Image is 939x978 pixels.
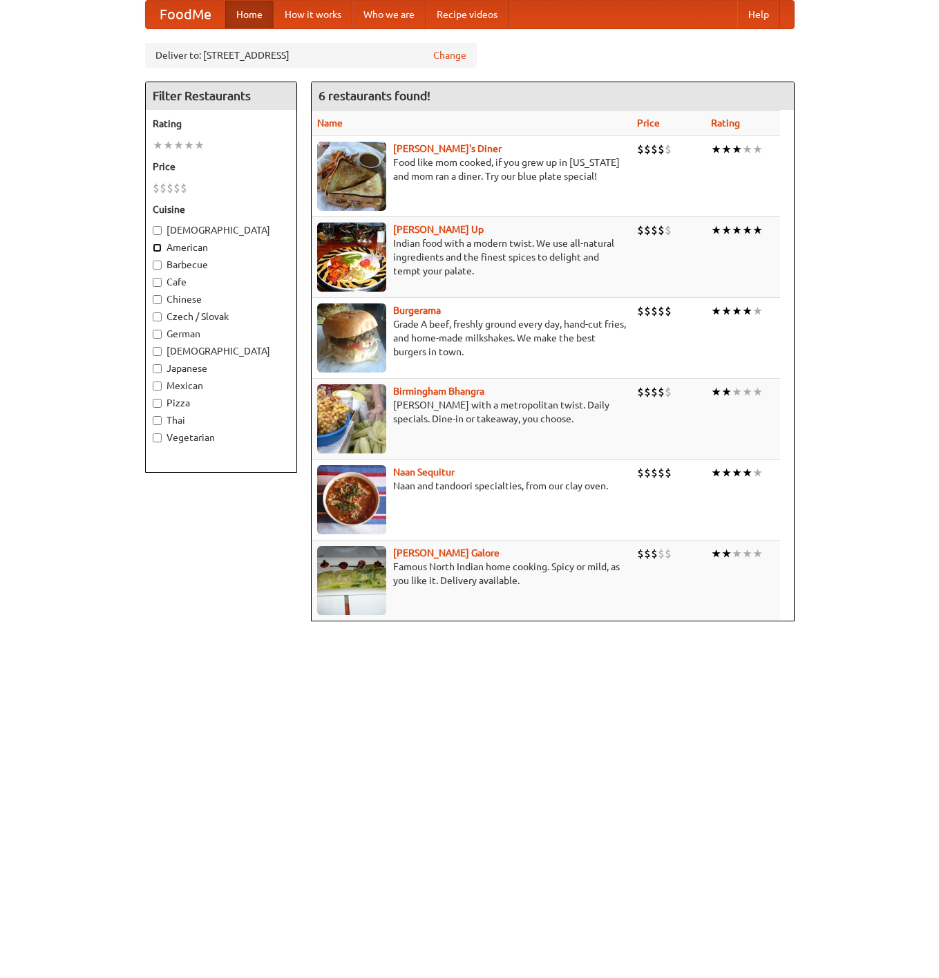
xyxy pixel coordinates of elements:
[393,305,441,316] a: Burgerama
[153,138,163,153] li: ★
[665,546,672,561] li: $
[317,142,386,211] img: sallys.jpg
[317,223,386,292] img: curryup.jpg
[732,142,742,157] li: ★
[651,384,658,399] li: $
[393,224,484,235] a: [PERSON_NAME] Up
[153,295,162,304] input: Chinese
[752,142,763,157] li: ★
[393,143,502,154] a: [PERSON_NAME]'s Diner
[274,1,352,28] a: How it works
[742,546,752,561] li: ★
[153,226,162,235] input: [DEMOGRAPHIC_DATA]
[658,546,665,561] li: $
[711,546,721,561] li: ★
[153,278,162,287] input: Cafe
[637,384,644,399] li: $
[658,303,665,319] li: $
[711,142,721,157] li: ★
[317,384,386,453] img: bhangra.jpg
[637,223,644,238] li: $
[752,384,763,399] li: ★
[153,364,162,373] input: Japanese
[393,386,484,397] a: Birmingham Bhangra
[742,142,752,157] li: ★
[153,117,290,131] h5: Rating
[153,203,290,216] h5: Cuisine
[658,223,665,238] li: $
[752,465,763,480] li: ★
[742,465,752,480] li: ★
[665,465,672,480] li: $
[665,223,672,238] li: $
[732,384,742,399] li: ★
[637,546,644,561] li: $
[644,303,651,319] li: $
[153,431,290,444] label: Vegetarian
[637,303,644,319] li: $
[711,117,740,129] a: Rating
[317,236,626,278] p: Indian food with a modern twist. We use all-natural ingredients and the finest spices to delight ...
[153,327,290,341] label: German
[732,546,742,561] li: ★
[153,312,162,321] input: Czech / Slovak
[319,89,430,102] ng-pluralize: 6 restaurants found!
[153,261,162,270] input: Barbecue
[167,180,173,196] li: $
[721,465,732,480] li: ★
[173,138,184,153] li: ★
[637,117,660,129] a: Price
[393,547,500,558] a: [PERSON_NAME] Galore
[184,138,194,153] li: ★
[651,546,658,561] li: $
[732,223,742,238] li: ★
[153,399,162,408] input: Pizza
[153,160,290,173] h5: Price
[153,347,162,356] input: [DEMOGRAPHIC_DATA]
[752,223,763,238] li: ★
[153,379,290,393] label: Mexican
[658,142,665,157] li: $
[644,223,651,238] li: $
[637,142,644,157] li: $
[317,465,386,534] img: naansequitur.jpg
[721,223,732,238] li: ★
[665,142,672,157] li: $
[153,330,162,339] input: German
[173,180,180,196] li: $
[317,156,626,183] p: Food like mom cooked, if you grew up in [US_STATE] and mom ran a diner. Try our blue plate special!
[225,1,274,28] a: Home
[742,223,752,238] li: ★
[160,180,167,196] li: $
[651,142,658,157] li: $
[721,384,732,399] li: ★
[153,413,290,427] label: Thai
[146,1,225,28] a: FoodMe
[145,43,477,68] div: Deliver to: [STREET_ADDRESS]
[153,361,290,375] label: Japanese
[426,1,509,28] a: Recipe videos
[742,303,752,319] li: ★
[153,382,162,391] input: Mexican
[644,142,651,157] li: $
[651,303,658,319] li: $
[153,258,290,272] label: Barbecue
[658,465,665,480] li: $
[752,303,763,319] li: ★
[637,465,644,480] li: $
[742,384,752,399] li: ★
[711,465,721,480] li: ★
[153,433,162,442] input: Vegetarian
[352,1,426,28] a: Who we are
[317,398,626,426] p: [PERSON_NAME] with a metropolitan twist. Daily specials. Dine-in or takeaway, you choose.
[146,82,296,110] h4: Filter Restaurants
[153,310,290,323] label: Czech / Slovak
[732,303,742,319] li: ★
[194,138,205,153] li: ★
[732,465,742,480] li: ★
[317,546,386,615] img: currygalore.jpg
[317,317,626,359] p: Grade A beef, freshly ground every day, hand-cut fries, and home-made milkshakes. We make the bes...
[651,223,658,238] li: $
